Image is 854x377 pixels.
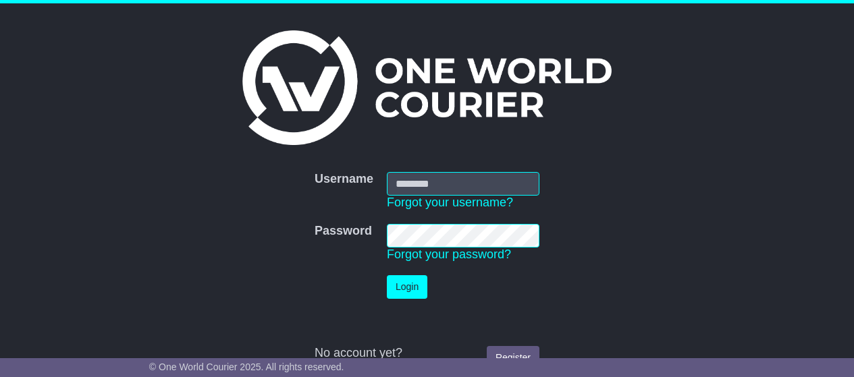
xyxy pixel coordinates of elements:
span: © One World Courier 2025. All rights reserved. [149,361,344,372]
div: No account yet? [315,346,539,361]
img: One World [242,30,611,145]
a: Forgot your password? [387,248,511,261]
a: Register [487,346,539,370]
button: Login [387,275,427,299]
a: Forgot your username? [387,196,513,209]
label: Password [315,224,372,239]
label: Username [315,172,373,187]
